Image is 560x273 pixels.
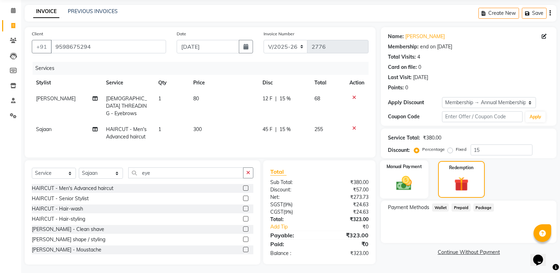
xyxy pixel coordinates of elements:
[405,84,408,91] div: 0
[456,146,466,153] label: Fixed
[265,179,319,186] div: Sub Total:
[189,75,258,91] th: Price
[432,203,449,212] span: Wallet
[106,95,147,117] span: [DEMOGRAPHIC_DATA] THREADING - Eyebrows
[275,95,277,102] span: |
[32,40,52,53] button: +91
[32,226,104,233] div: [PERSON_NAME] - Clean shave
[388,99,442,106] div: Apply Discount
[32,205,83,213] div: HAIRCUT - Hair-wash
[265,194,319,201] div: Net:
[279,126,291,133] span: 15 %
[102,75,154,91] th: Service
[275,126,277,133] span: |
[420,43,452,51] div: end on [DATE]
[193,95,199,102] span: 80
[525,112,546,122] button: Apply
[32,215,85,223] div: HAIRCUT - Hair-styling
[319,208,374,216] div: ₹24.63
[452,203,471,212] span: Prepaid
[442,111,523,122] input: Enter Offer / Coupon Code
[32,246,101,254] div: [PERSON_NAME] - Moustache
[265,186,319,194] div: Discount:
[319,179,374,186] div: ₹380.00
[158,95,161,102] span: 1
[51,40,166,53] input: Search by Name/Mobile/Email/Code
[36,95,76,102] span: [PERSON_NAME]
[265,250,319,257] div: Balance :
[478,8,519,19] button: Create New
[193,126,202,132] span: 300
[33,62,374,75] div: Services
[388,33,404,40] div: Name:
[319,231,374,239] div: ₹323.00
[279,95,291,102] span: 15 %
[310,75,345,91] th: Total
[473,203,494,212] span: Package
[319,250,374,257] div: ₹323.00
[314,126,323,132] span: 255
[405,33,445,40] a: [PERSON_NAME]
[387,163,422,170] label: Manual Payment
[417,53,420,61] div: 4
[388,64,417,71] div: Card on file:
[418,64,421,71] div: 0
[32,236,105,243] div: [PERSON_NAME] shape / styling
[319,216,374,223] div: ₹323.00
[32,195,89,202] div: HAIRCUT - Senior Stylist
[314,95,320,102] span: 68
[154,75,189,91] th: Qty
[388,134,420,142] div: Service Total:
[319,194,374,201] div: ₹273.73
[388,43,419,51] div: Membership:
[413,74,428,81] div: [DATE]
[36,126,52,132] span: Sajaan
[265,240,319,248] div: Paid:
[422,146,445,153] label: Percentage
[388,204,429,211] span: Payment Methods
[319,201,374,208] div: ₹24.63
[382,249,555,256] a: Continue Without Payment
[265,223,329,231] a: Add Tip
[263,126,272,133] span: 45 F
[270,168,287,176] span: Total
[264,31,294,37] label: Invoice Number
[270,201,283,208] span: SGST
[388,113,442,120] div: Coupon Code
[265,201,319,208] div: ( )
[450,175,473,193] img: _gift.svg
[319,240,374,248] div: ₹0
[68,8,118,14] a: PREVIOUS INVOICES
[329,223,374,231] div: ₹0
[158,126,161,132] span: 1
[388,53,416,61] div: Total Visits:
[106,126,147,140] span: HAIRCUT - Men's Advanced haircut
[32,75,102,91] th: Stylist
[388,84,404,91] div: Points:
[423,134,441,142] div: ₹380.00
[522,8,547,19] button: Save
[449,165,473,171] label: Redemption
[33,5,59,18] a: INVOICE
[265,216,319,223] div: Total:
[391,174,417,192] img: _cash.svg
[270,209,283,215] span: CGST
[265,231,319,239] div: Payable:
[258,75,311,91] th: Disc
[263,95,272,102] span: 12 F
[32,185,113,192] div: HAIRCUT - Men's Advanced haircut
[388,74,412,81] div: Last Visit:
[319,186,374,194] div: ₹57.00
[388,147,410,154] div: Discount:
[177,31,186,37] label: Date
[32,31,43,37] label: Client
[285,209,291,215] span: 9%
[530,245,553,266] iframe: chat widget
[284,202,291,207] span: 9%
[128,167,243,178] input: Search or Scan
[345,75,369,91] th: Action
[265,208,319,216] div: ( )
